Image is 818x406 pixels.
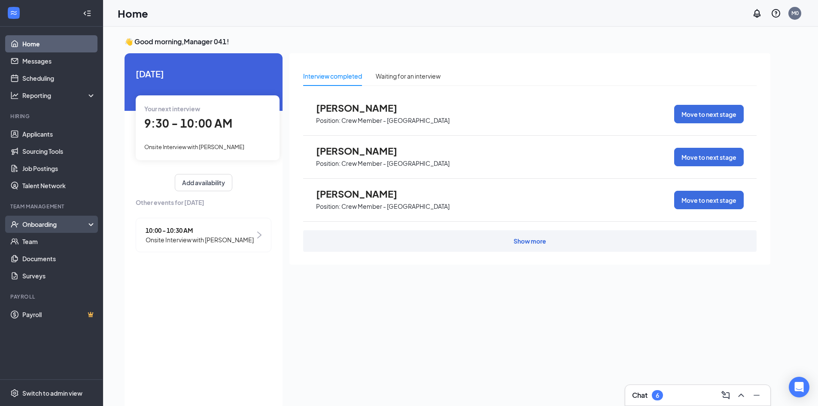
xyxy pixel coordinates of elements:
svg: Notifications [752,8,762,18]
p: Crew Member - [GEOGRAPHIC_DATA] [341,159,450,168]
svg: QuestionInfo [771,8,781,18]
button: ChevronUp [734,388,748,402]
button: Move to next stage [674,191,744,209]
button: Add availability [175,174,232,191]
svg: Minimize [751,390,762,400]
div: M0 [791,9,799,17]
svg: ChevronUp [736,390,746,400]
p: Crew Member - [GEOGRAPHIC_DATA] [341,116,450,125]
a: Talent Network [22,177,96,194]
svg: Settings [10,389,19,397]
h1: Home [118,6,148,21]
a: Surveys [22,267,96,284]
div: 6 [656,392,659,399]
p: Position: [316,202,341,211]
p: Position: [316,116,341,125]
a: Messages [22,52,96,70]
a: Applicants [22,125,96,143]
div: Reporting [22,91,96,100]
div: Waiting for an interview [376,71,441,81]
svg: Collapse [83,9,91,18]
a: Documents [22,250,96,267]
p: Crew Member - [GEOGRAPHIC_DATA] [341,202,450,211]
span: [PERSON_NAME] [316,188,411,199]
span: Other events for [DATE] [136,198,271,207]
div: Switch to admin view [22,389,82,397]
a: Job Postings [22,160,96,177]
h3: 👋 Good morning, Manager 041 ! [125,37,770,46]
svg: WorkstreamLogo [9,9,18,17]
svg: Analysis [10,91,19,100]
span: 9:30 - 10:00 AM [144,116,232,130]
button: ComposeMessage [719,388,733,402]
div: Open Intercom Messenger [789,377,809,397]
div: Hiring [10,113,94,120]
a: Sourcing Tools [22,143,96,160]
svg: UserCheck [10,220,19,229]
button: Move to next stage [674,148,744,166]
span: [PERSON_NAME] [316,145,411,156]
a: Home [22,35,96,52]
span: Onsite Interview with [PERSON_NAME] [146,235,254,244]
div: Payroll [10,293,94,300]
span: Onsite Interview with [PERSON_NAME] [144,143,244,150]
span: [PERSON_NAME] [316,102,411,113]
a: PayrollCrown [22,306,96,323]
div: Interview completed [303,71,362,81]
span: [DATE] [136,67,271,80]
h3: Chat [632,391,648,400]
div: Show more [514,237,546,245]
svg: ComposeMessage [721,390,731,400]
a: Scheduling [22,70,96,87]
a: Team [22,233,96,250]
span: Your next interview [144,105,200,113]
p: Position: [316,159,341,168]
button: Minimize [750,388,763,402]
div: Onboarding [22,220,88,229]
button: Move to next stage [674,105,744,123]
div: Team Management [10,203,94,210]
span: 10:00 - 10:30 AM [146,226,254,235]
